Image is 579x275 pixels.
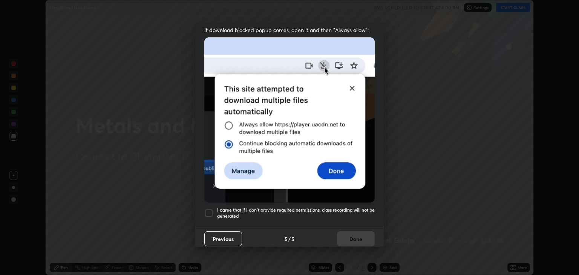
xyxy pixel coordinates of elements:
h4: 5 [285,235,288,243]
h4: 5 [291,235,294,243]
button: Previous [204,231,242,246]
h5: I agree that if I don't provide required permissions, class recording will not be generated [217,207,375,219]
img: downloads-permission-blocked.gif [204,37,375,202]
span: If download blocked popup comes, open it and then "Always allow": [204,26,375,34]
h4: / [288,235,291,243]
